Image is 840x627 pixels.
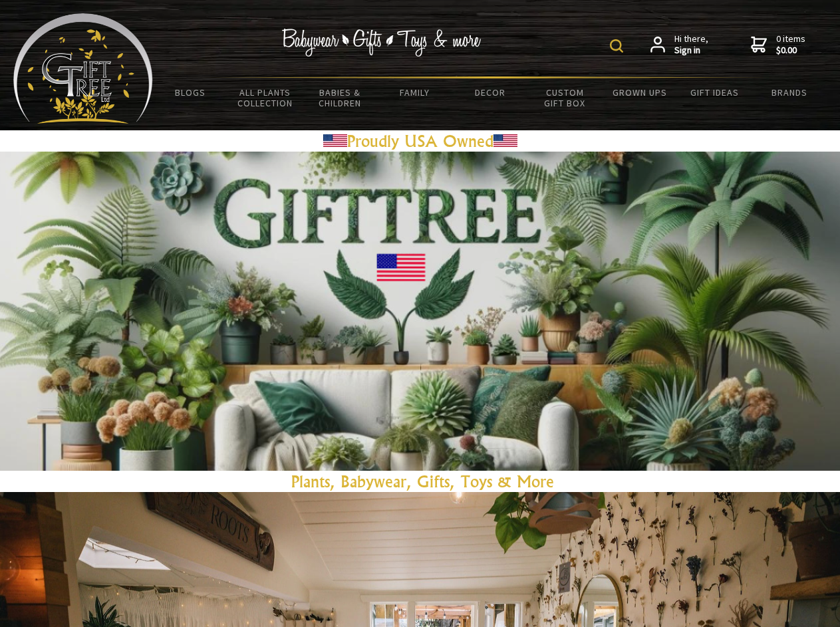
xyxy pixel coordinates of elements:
a: All Plants Collection [228,78,303,117]
a: Hi there,Sign in [650,33,708,57]
img: Babyware - Gifts - Toys and more... [13,13,153,124]
a: Family [378,78,453,106]
strong: Sign in [674,45,708,57]
span: Hi there, [674,33,708,57]
span: 0 items [776,33,805,57]
a: Brands [752,78,827,106]
a: Grown Ups [602,78,677,106]
a: Proudly USA Owned [347,131,493,151]
a: Decor [452,78,527,106]
img: product search [610,39,623,53]
a: Plants, Babywear, Gifts, Toys & Mor [291,471,546,491]
strong: $0.00 [776,45,805,57]
a: Gift Ideas [677,78,752,106]
img: Babywear - Gifts - Toys & more [282,29,482,57]
a: Babies & Children [303,78,378,117]
a: BLOGS [153,78,228,106]
a: Custom Gift Box [527,78,603,117]
a: 0 items$0.00 [751,33,805,57]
